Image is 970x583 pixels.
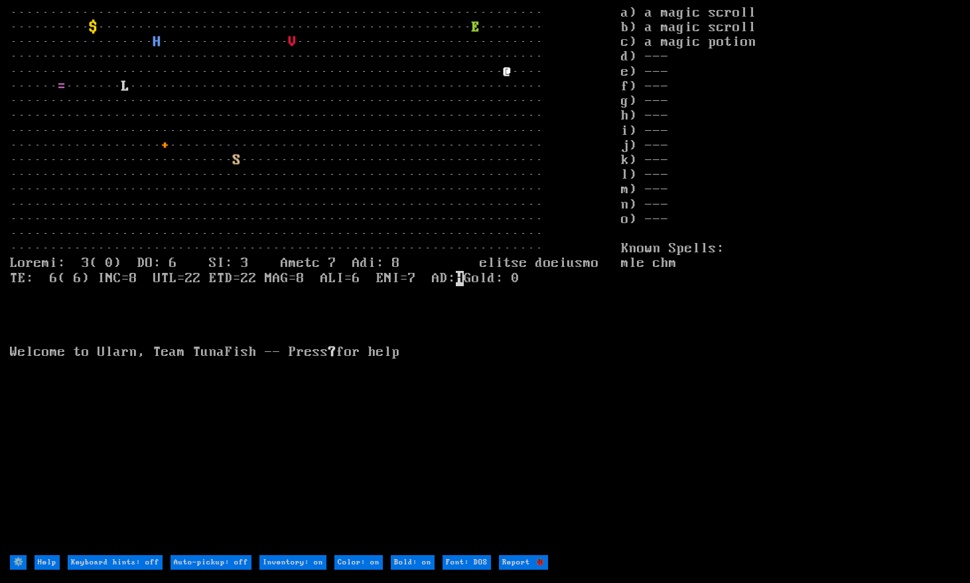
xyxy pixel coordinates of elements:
input: Auto-pickup: off [171,555,251,570]
font: = [58,79,66,94]
font: + [161,138,169,153]
input: Keyboard hints: off [68,555,163,570]
font: @ [504,64,512,80]
font: S [233,153,241,168]
input: Inventory: on [259,555,326,570]
font: L [121,79,129,94]
font: V [289,35,297,50]
mark: H [456,271,464,286]
input: Help [35,555,60,570]
stats: a) a magic scroll b) a magic scroll c) a magic potion d) --- e) --- f) --- g) --- h) --- i) --- j... [621,6,961,554]
input: Report 🐞 [499,555,548,570]
font: E [472,20,480,35]
input: Font: DOS [443,555,491,570]
larn: ··································································· ·········· ··················... [10,6,621,554]
b: ? [328,345,336,360]
input: Bold: on [391,555,435,570]
input: ⚙️ [10,555,27,570]
input: Color: on [334,555,383,570]
font: $ [90,20,98,35]
font: H [153,35,161,50]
